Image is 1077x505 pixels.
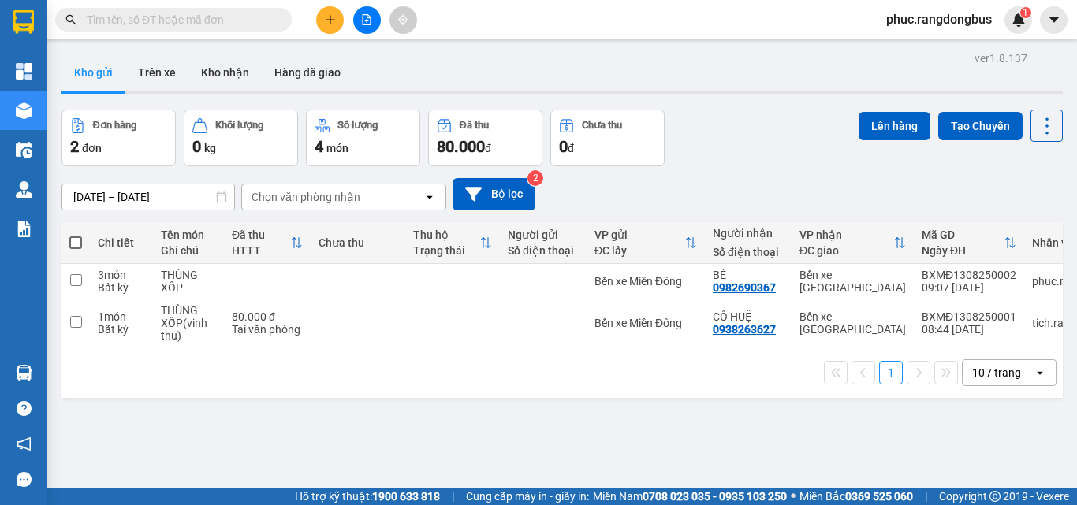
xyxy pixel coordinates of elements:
div: Tên món [161,228,216,241]
img: icon-new-feature [1012,13,1026,27]
img: warehouse-icon [16,102,32,119]
div: 1 món [98,310,145,323]
span: 4 [315,137,323,156]
button: Lên hàng [859,112,930,140]
div: BÉ [713,269,784,281]
img: warehouse-icon [16,181,32,198]
div: CÔ HUỆ [713,310,784,323]
div: ĐC giao [799,244,893,257]
div: 09:07 [DATE] [922,281,1016,294]
span: copyright [989,491,1001,502]
button: Đơn hàng2đơn [61,110,176,166]
span: ⚪️ [791,493,796,499]
div: ĐC lấy [594,244,684,257]
div: VP nhận [799,228,893,241]
input: Select a date range. [62,184,234,210]
div: Bất kỳ [98,281,145,294]
span: Cung cấp máy in - giấy in: [466,488,589,505]
button: file-add [353,6,381,34]
div: Bến xe Miền Đông [594,275,697,288]
button: Chưa thu0đ [550,110,665,166]
button: Số lượng4món [306,110,420,166]
span: 1 [1023,7,1028,18]
span: | [452,488,454,505]
div: VP gửi [594,228,684,241]
div: Đơn hàng [93,120,136,131]
span: món [326,142,348,154]
div: THÙNG XỐP [161,269,216,294]
button: Bộ lọc [453,178,535,210]
div: Bến xe Miền Đông [594,317,697,329]
strong: 1900 633 818 [372,490,440,503]
div: BXMĐ1308250001 [922,310,1016,323]
sup: 1 [1020,7,1031,18]
th: Toggle SortBy [405,222,500,264]
div: Người nhận [713,227,784,240]
strong: 0369 525 060 [845,490,913,503]
th: Toggle SortBy [587,222,705,264]
span: đ [568,142,574,154]
span: | [925,488,927,505]
div: BXMĐ1308250002 [922,269,1016,281]
div: Bến xe [GEOGRAPHIC_DATA] [799,269,906,294]
span: 80.000 [437,137,485,156]
button: Tạo Chuyến [938,112,1023,140]
div: Bất kỳ [98,323,145,336]
img: dashboard-icon [16,63,32,80]
div: Chưa thu [582,120,622,131]
svg: open [423,191,436,203]
strong: 0708 023 035 - 0935 103 250 [643,490,787,503]
input: Tìm tên, số ĐT hoặc mã đơn [87,11,273,28]
img: warehouse-icon [16,365,32,381]
div: Trạng thái [413,244,479,257]
th: Toggle SortBy [792,222,914,264]
button: aim [389,6,417,34]
button: Khối lượng0kg [184,110,298,166]
span: 2 [70,137,79,156]
div: Thu hộ [413,228,479,241]
button: Kho gửi [61,54,125,91]
span: đơn [82,142,102,154]
button: Kho nhận [188,54,262,91]
div: 3 món [98,269,145,281]
div: HTTT [232,244,290,257]
span: caret-down [1047,13,1061,27]
div: Người gửi [508,228,579,241]
sup: 2 [527,170,543,186]
div: Tại văn phòng [232,323,303,336]
span: kg [204,142,216,154]
span: 0 [559,137,568,156]
div: 08:44 [DATE] [922,323,1016,336]
span: Miền Bắc [799,488,913,505]
svg: open [1034,366,1046,379]
div: 0982690367 [713,281,776,294]
img: warehouse-icon [16,142,32,158]
button: Hàng đã giao [262,54,353,91]
span: phuc.rangdongbus [874,9,1004,29]
div: Bến xe [GEOGRAPHIC_DATA] [799,310,906,336]
span: message [17,472,32,487]
span: Miền Nam [593,488,787,505]
div: Chưa thu [319,236,397,249]
th: Toggle SortBy [224,222,311,264]
span: search [65,14,76,25]
div: Số lượng [337,120,378,131]
span: aim [397,14,408,25]
img: logo-vxr [13,10,34,34]
div: Đã thu [232,228,290,241]
div: 0938263627 [713,323,776,336]
div: THÙNG XỐP(vinh thu) [161,304,216,342]
span: file-add [361,14,372,25]
div: Chi tiết [98,236,145,249]
div: Ngày ĐH [922,244,1004,257]
div: Số điện thoại [508,244,579,257]
button: Đã thu80.000đ [428,110,542,166]
button: plus [316,6,344,34]
button: Trên xe [125,54,188,91]
span: 0 [192,137,201,156]
div: 80.000 đ [232,310,303,323]
span: notification [17,436,32,451]
button: caret-down [1040,6,1068,34]
span: đ [485,142,491,154]
button: 1 [879,361,903,384]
